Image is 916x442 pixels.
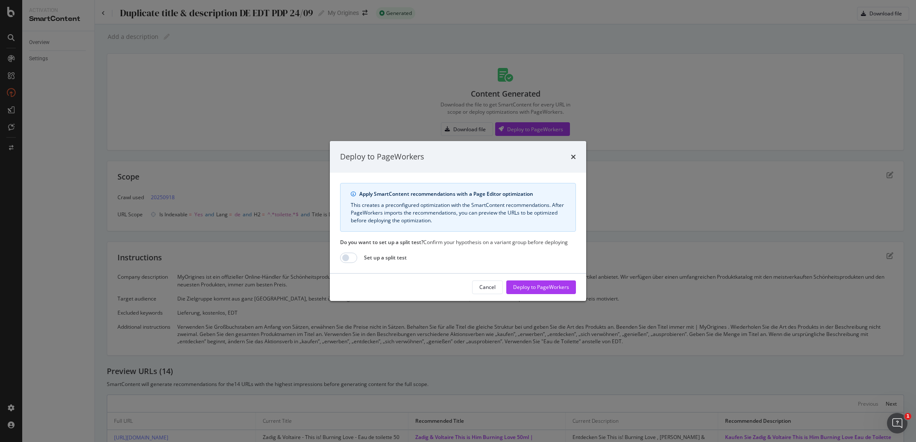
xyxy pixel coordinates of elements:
[359,190,565,198] div: Apply SmartContent recommendations with a Page Editor optimization
[364,254,407,261] div: Set up a split test
[340,239,423,246] span: Do you want to set up a split test?
[904,413,911,420] span: 1
[887,413,907,433] iframe: Intercom live chat
[330,141,586,301] div: modal
[571,151,576,162] div: times
[351,201,565,224] div: This creates a preconfigured optimization with the SmartContent recommendations. After PageWorker...
[506,280,576,294] button: Deploy to PageWorkers
[340,239,576,246] div: Confirm your hypothesis on a variant group before deploying
[479,283,496,291] div: Cancel
[472,280,503,294] button: Cancel
[340,183,576,232] div: info banner
[340,151,424,162] div: Deploy to PageWorkers
[513,283,569,291] div: Deploy to PageWorkers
